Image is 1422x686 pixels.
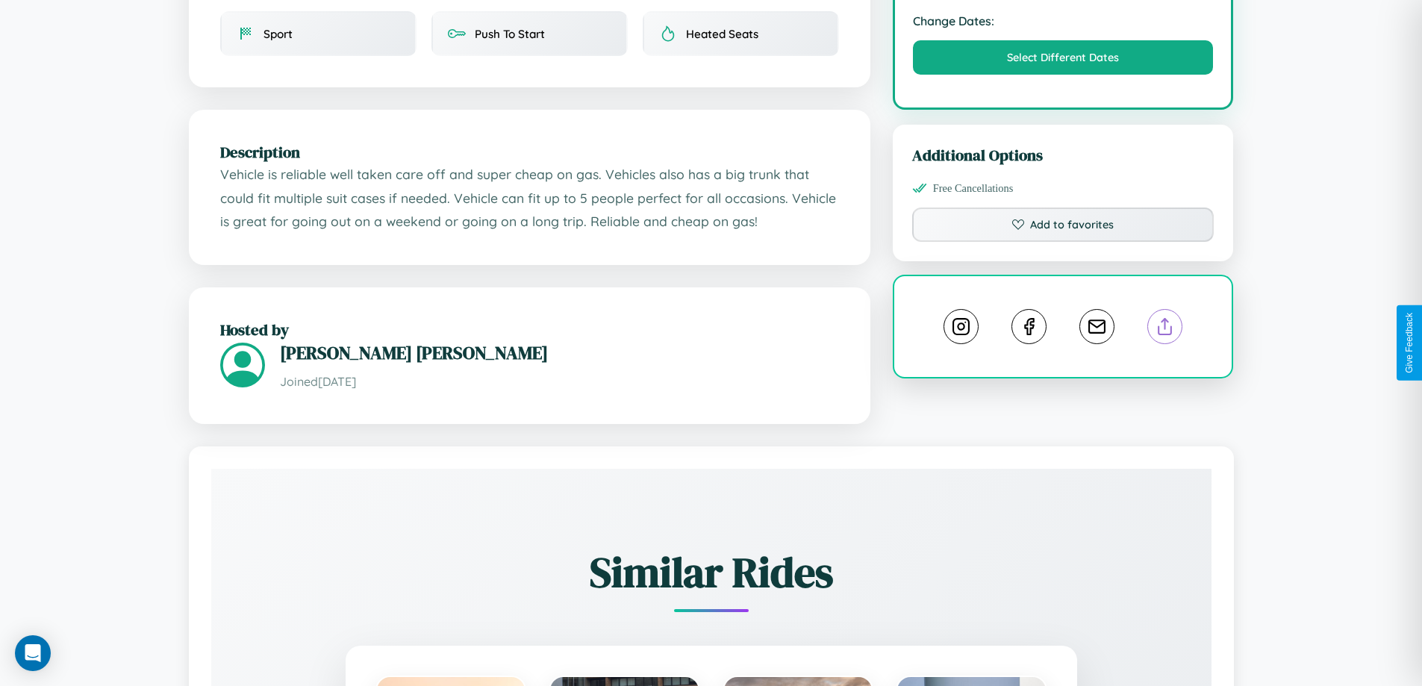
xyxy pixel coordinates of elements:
[15,635,51,671] div: Open Intercom Messenger
[913,40,1214,75] button: Select Different Dates
[220,319,839,340] h2: Hosted by
[263,543,1159,601] h2: Similar Rides
[913,13,1214,28] strong: Change Dates:
[912,208,1214,242] button: Add to favorites
[686,27,758,41] span: Heated Seats
[912,144,1214,166] h3: Additional Options
[280,371,839,393] p: Joined [DATE]
[475,27,545,41] span: Push To Start
[1404,313,1415,373] div: Give Feedback
[220,141,839,163] h2: Description
[263,27,293,41] span: Sport
[280,340,839,365] h3: [PERSON_NAME] [PERSON_NAME]
[220,163,839,234] p: Vehicle is reliable well taken care off and super cheap on gas. Vehicles also has a big trunk tha...
[933,182,1014,195] span: Free Cancellations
